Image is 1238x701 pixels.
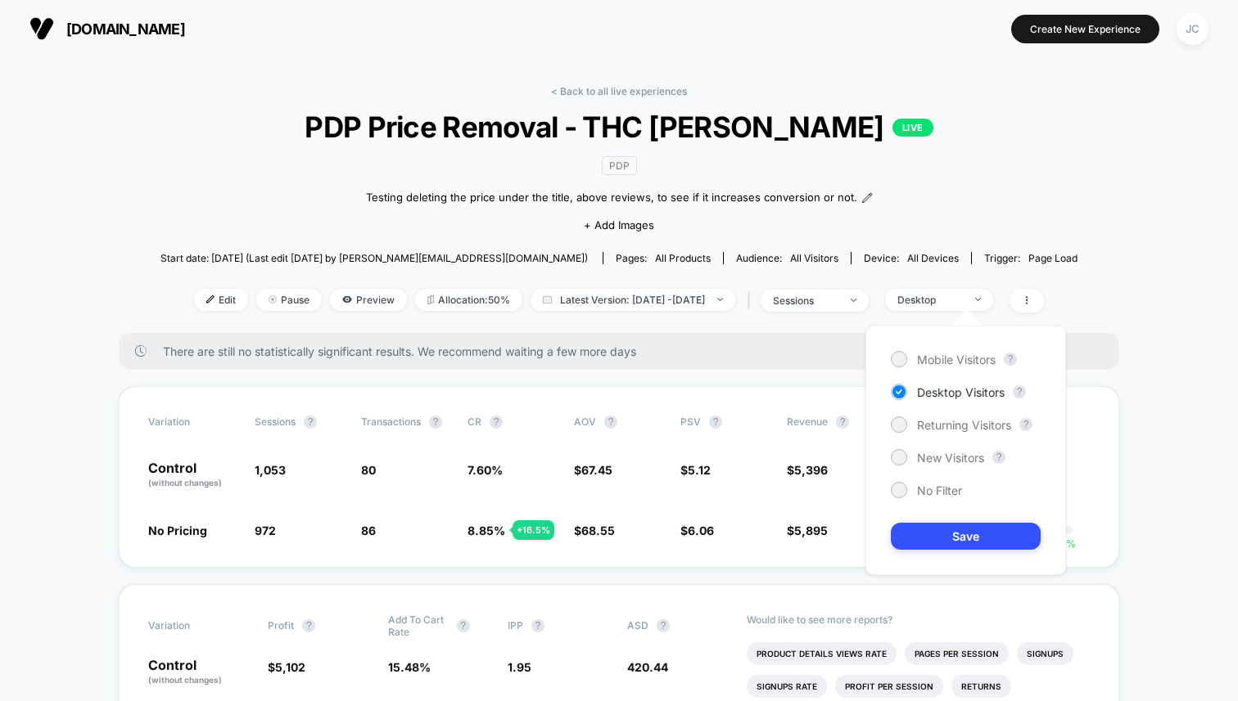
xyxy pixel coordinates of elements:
[917,353,996,366] span: Mobile Visitors
[490,416,503,429] button: ?
[468,524,505,537] span: 8.85 %
[508,660,531,674] span: 1.95
[302,619,315,632] button: ?
[574,463,612,477] span: $
[743,289,761,312] span: |
[148,461,238,489] p: Control
[835,675,943,698] li: Profit Per Session
[773,294,838,307] div: sessions
[29,16,54,41] img: Visually logo
[584,218,654,231] span: + Add Images
[897,294,963,306] div: Desktop
[1017,642,1073,665] li: Signups
[747,675,827,698] li: Signups Rate
[427,295,434,304] img: rebalance
[255,416,296,428] span: Sessions
[361,463,376,477] span: 80
[1028,252,1078,264] span: Page Load
[787,416,828,428] span: Revenue
[581,524,615,537] span: 68.55
[627,660,668,674] span: 420.44
[513,520,554,540] div: + 16.5 %
[907,252,959,264] span: all devices
[951,675,1011,698] li: Returns
[255,463,286,477] span: 1,053
[415,289,522,311] span: Allocation: 50%
[905,642,1009,665] li: Pages Per Session
[1177,13,1209,45] div: JC
[892,119,933,137] p: LIVE
[1019,418,1032,431] button: ?
[709,416,722,429] button: ?
[255,524,276,537] span: 972
[1004,353,1017,366] button: ?
[680,416,701,428] span: PSV
[917,483,962,497] span: No Filter
[148,613,238,638] span: Variation
[543,295,552,303] img: calendar
[747,613,1090,626] p: Would like to see more reports?
[388,613,449,638] span: Add To Cart Rate
[851,252,971,264] span: Device:
[269,295,277,303] img: end
[268,660,305,674] span: $
[468,416,481,428] span: CR
[787,463,828,477] span: $
[1013,385,1026,398] button: ?
[794,463,828,477] span: 5,396
[468,463,503,477] span: 7.60 %
[602,156,637,175] span: PDP
[148,478,222,488] span: (without changes)
[330,289,407,311] span: Preview
[551,85,687,97] a: < Back to all live experiences
[1011,15,1159,43] button: Create New Experience
[206,110,1032,144] span: PDP Price Removal - THC [PERSON_NAME]
[256,289,322,311] span: Pause
[655,252,711,264] span: all products
[163,344,1087,358] span: There are still no statistically significant results. We recommend waiting a few more days
[531,289,735,311] span: Latest Version: [DATE] - [DATE]
[148,416,238,429] span: Variation
[657,619,670,632] button: ?
[366,190,857,206] span: Testing deleting the price under the title, above reviews, to see if it increases conversion or not.
[975,298,981,301] img: end
[148,658,251,686] p: Control
[917,418,1011,432] span: Returning Visitors
[148,675,222,685] span: (without changes)
[361,524,376,537] span: 86
[388,660,431,674] span: 15.48 %
[574,416,596,428] span: AOV
[574,524,615,537] span: $
[508,619,523,631] span: IPP
[66,20,185,38] span: [DOMAIN_NAME]
[148,524,207,537] span: No Pricing
[688,463,711,477] span: 5.12
[787,524,828,537] span: $
[361,416,421,428] span: Transactions
[717,298,723,301] img: end
[268,619,294,631] span: Profit
[627,619,648,631] span: ASD
[851,299,856,302] img: end
[790,252,838,264] span: All Visitors
[992,451,1005,464] button: ?
[206,295,215,303] img: edit
[194,289,248,311] span: Edit
[747,642,897,665] li: Product Details Views Rate
[984,252,1078,264] div: Trigger:
[688,524,714,537] span: 6.06
[680,524,714,537] span: $
[604,416,617,429] button: ?
[304,416,317,429] button: ?
[160,252,588,264] span: Start date: [DATE] (Last edit [DATE] by [PERSON_NAME][EMAIL_ADDRESS][DOMAIN_NAME])
[429,416,442,429] button: ?
[917,385,1005,399] span: Desktop Visitors
[457,619,470,632] button: ?
[25,16,190,42] button: [DOMAIN_NAME]
[736,252,838,264] div: Audience:
[616,252,711,264] div: Pages:
[836,416,849,429] button: ?
[581,463,612,477] span: 67.45
[891,523,1041,550] button: Save
[680,463,711,477] span: $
